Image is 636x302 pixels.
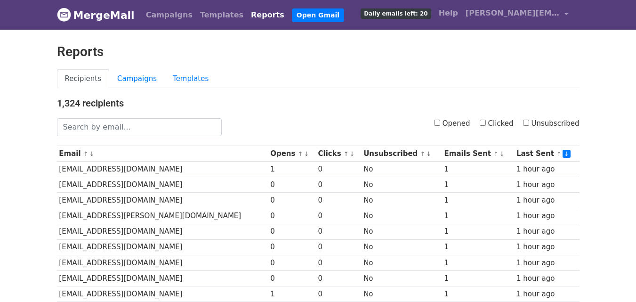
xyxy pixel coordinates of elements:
td: 0 [316,286,362,302]
td: [EMAIL_ADDRESS][DOMAIN_NAME] [57,270,268,286]
td: 0 [268,224,315,239]
td: 1 [442,162,514,177]
td: 1 [442,286,514,302]
label: Clicked [480,118,514,129]
th: Email [57,146,268,162]
a: [PERSON_NAME][EMAIL_ADDRESS][DOMAIN_NAME] [462,4,572,26]
a: MergeMail [57,5,135,25]
td: 1 hour ago [514,208,579,224]
a: ↓ [563,150,571,158]
a: ↓ [426,150,431,157]
td: 0 [316,255,362,270]
th: Emails Sent [442,146,514,162]
a: ↑ [83,150,89,157]
td: [EMAIL_ADDRESS][DOMAIN_NAME] [57,255,268,270]
h4: 1,324 recipients [57,98,580,109]
td: No [361,286,442,302]
td: 0 [316,224,362,239]
td: 0 [268,177,315,193]
th: Clicks [316,146,362,162]
td: 1 hour ago [514,255,579,270]
td: No [361,239,442,255]
td: No [361,270,442,286]
td: No [361,208,442,224]
a: ↑ [344,150,349,157]
a: ↓ [304,150,309,157]
td: 1 hour ago [514,224,579,239]
td: 0 [268,270,315,286]
td: [EMAIL_ADDRESS][DOMAIN_NAME] [57,239,268,255]
td: 0 [316,270,362,286]
td: 0 [268,239,315,255]
a: Reports [247,6,288,24]
td: 1 hour ago [514,286,579,302]
td: 1 [442,270,514,286]
td: 1 [442,208,514,224]
span: Daily emails left: 20 [361,8,431,19]
a: Campaigns [109,69,165,89]
td: No [361,255,442,270]
input: Search by email... [57,118,222,136]
td: 1 hour ago [514,162,579,177]
th: Unsubscribed [361,146,442,162]
input: Clicked [480,120,486,126]
td: 1 [268,286,315,302]
td: 0 [268,193,315,208]
label: Unsubscribed [523,118,580,129]
th: Last Sent [514,146,579,162]
a: Recipients [57,69,110,89]
td: 1 hour ago [514,270,579,286]
td: 1 hour ago [514,239,579,255]
td: 1 [268,162,315,177]
td: 0 [316,177,362,193]
td: [EMAIL_ADDRESS][DOMAIN_NAME] [57,224,268,239]
a: ↑ [420,150,426,157]
a: Templates [165,69,217,89]
a: Campaigns [142,6,196,24]
td: 1 [442,193,514,208]
td: 1 hour ago [514,193,579,208]
a: ↓ [350,150,355,157]
td: No [361,224,442,239]
a: ↑ [298,150,303,157]
a: ↓ [89,150,95,157]
a: Help [435,4,462,23]
a: ↓ [499,150,505,157]
td: No [361,193,442,208]
td: [EMAIL_ADDRESS][DOMAIN_NAME] [57,177,268,193]
td: No [361,162,442,177]
td: 0 [268,255,315,270]
span: [PERSON_NAME][EMAIL_ADDRESS][DOMAIN_NAME] [466,8,560,19]
td: 0 [316,208,362,224]
td: No [361,177,442,193]
th: Opens [268,146,315,162]
td: 0 [268,208,315,224]
td: [EMAIL_ADDRESS][DOMAIN_NAME] [57,286,268,302]
a: Open Gmail [292,8,344,22]
td: 0 [316,162,362,177]
h2: Reports [57,44,580,60]
td: 1 [442,255,514,270]
input: Opened [434,120,440,126]
td: [EMAIL_ADDRESS][DOMAIN_NAME] [57,193,268,208]
td: 1 [442,239,514,255]
td: 1 hour ago [514,177,579,193]
td: [EMAIL_ADDRESS][PERSON_NAME][DOMAIN_NAME] [57,208,268,224]
input: Unsubscribed [523,120,529,126]
td: [EMAIL_ADDRESS][DOMAIN_NAME] [57,162,268,177]
td: 1 [442,177,514,193]
td: 0 [316,239,362,255]
a: ↑ [556,150,562,157]
a: ↑ [493,150,499,157]
td: 0 [316,193,362,208]
img: MergeMail logo [57,8,71,22]
a: Templates [196,6,247,24]
a: Daily emails left: 20 [357,4,435,23]
td: 1 [442,224,514,239]
label: Opened [434,118,470,129]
